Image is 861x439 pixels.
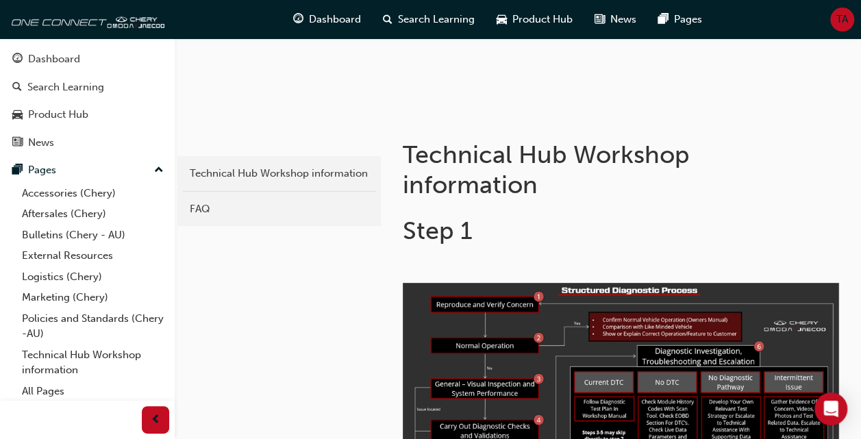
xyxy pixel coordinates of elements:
[5,44,169,158] button: DashboardSearch LearningProduct HubNews
[16,287,169,308] a: Marketing (Chery)
[5,47,169,72] a: Dashboard
[5,158,169,183] button: Pages
[16,203,169,225] a: Aftersales (Chery)
[16,245,169,266] a: External Resources
[28,51,80,67] div: Dashboard
[836,12,848,27] span: TA
[5,130,169,155] a: News
[16,183,169,204] a: Accessories (Chery)
[28,107,88,123] div: Product Hub
[154,162,164,179] span: up-icon
[383,11,392,28] span: search-icon
[610,12,636,27] span: News
[183,162,375,186] a: Technical Hub Workshop information
[151,412,161,429] span: prev-icon
[190,201,369,217] div: FAQ
[584,5,647,34] a: news-iconNews
[372,5,486,34] a: search-iconSearch Learning
[674,12,702,27] span: Pages
[814,392,847,425] div: Open Intercom Messenger
[183,197,375,221] a: FAQ
[28,162,56,178] div: Pages
[403,216,473,245] span: Step 1
[398,12,475,27] span: Search Learning
[403,140,757,199] h1: Technical Hub Workshop information
[16,308,169,344] a: Policies and Standards (Chery -AU)
[595,11,605,28] span: news-icon
[5,75,169,100] a: Search Learning
[486,5,584,34] a: car-iconProduct Hub
[5,102,169,127] a: Product Hub
[16,344,169,381] a: Technical Hub Workshop information
[16,225,169,246] a: Bulletins (Chery - AU)
[293,11,303,28] span: guage-icon
[282,5,372,34] a: guage-iconDashboard
[12,164,23,177] span: pages-icon
[647,5,713,34] a: pages-iconPages
[12,109,23,121] span: car-icon
[7,5,164,33] img: oneconnect
[16,266,169,288] a: Logistics (Chery)
[497,11,507,28] span: car-icon
[309,12,361,27] span: Dashboard
[830,8,854,32] button: TA
[28,135,54,151] div: News
[12,81,22,94] span: search-icon
[12,137,23,149] span: news-icon
[190,166,369,181] div: Technical Hub Workshop information
[512,12,573,27] span: Product Hub
[12,53,23,66] span: guage-icon
[658,11,669,28] span: pages-icon
[16,381,169,402] a: All Pages
[27,79,104,95] div: Search Learning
